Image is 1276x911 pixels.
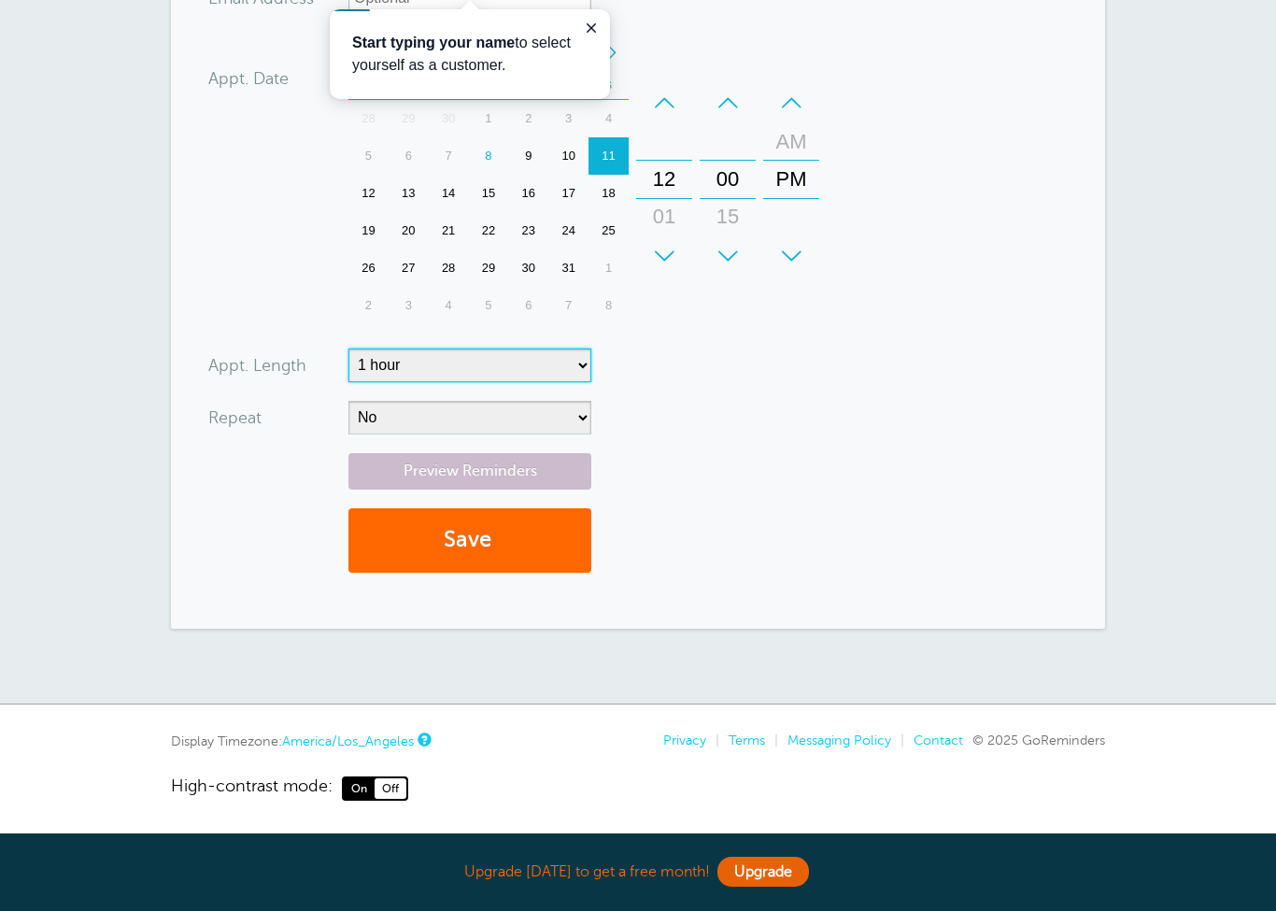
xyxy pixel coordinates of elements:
[769,161,814,198] div: PM
[348,287,389,324] div: Sunday, November 2
[429,175,469,212] div: 14
[700,84,756,275] div: Minutes
[548,100,588,137] div: Friday, October 3
[389,175,429,212] div: Monday, October 13
[344,778,375,799] span: On
[348,137,389,175] div: Sunday, October 5
[389,287,429,324] div: 3
[389,175,429,212] div: 13
[914,733,963,747] a: Contact
[348,453,591,490] a: Preview Reminders
[282,733,414,748] a: America/Los_Angeles
[469,287,509,324] div: 5
[705,235,750,273] div: 30
[508,287,548,324] div: 6
[348,100,389,137] div: 28
[548,100,588,137] div: 3
[548,287,588,324] div: Friday, November 7
[389,212,429,249] div: Monday, October 20
[891,733,904,748] li: |
[548,137,588,175] div: Friday, October 10
[508,249,548,287] div: 30
[469,249,509,287] div: Wednesday, October 29
[765,733,778,748] li: |
[508,212,548,249] div: Thursday, October 23
[508,249,548,287] div: Thursday, October 30
[429,100,469,137] div: Tuesday, September 30
[348,249,389,287] div: Sunday, October 26
[508,137,548,175] div: Thursday, October 9
[348,175,389,212] div: Sunday, October 12
[706,733,719,748] li: |
[429,137,469,175] div: Tuesday, October 7
[389,212,429,249] div: 20
[429,249,469,287] div: Tuesday, October 28
[595,34,629,71] div: Next Year
[389,100,429,137] div: 29
[348,212,389,249] div: 19
[548,287,588,324] div: 7
[469,100,509,137] div: Wednesday, October 1
[508,175,548,212] div: 16
[548,175,588,212] div: Friday, October 17
[348,287,389,324] div: 2
[348,175,389,212] div: 12
[588,287,629,324] div: 8
[588,249,629,287] div: Saturday, November 1
[508,212,548,249] div: 23
[429,100,469,137] div: 30
[348,508,591,573] button: Save
[418,733,429,746] a: This is the timezone being used to display dates and times to you on this device. Click the timez...
[769,123,814,161] div: AM
[548,249,588,287] div: Friday, October 31
[469,249,509,287] div: 29
[663,733,706,747] a: Privacy
[588,249,629,287] div: 1
[389,100,429,137] div: Monday, September 29
[469,212,509,249] div: 22
[389,137,429,175] div: Monday, October 6
[208,409,262,426] label: Repeat
[642,198,687,235] div: 01
[429,249,469,287] div: 28
[469,137,509,175] div: Today, Wednesday, October 8
[588,212,629,249] div: Saturday, October 25
[642,235,687,273] div: 02
[787,733,891,747] a: Messaging Policy
[548,249,588,287] div: 31
[508,100,548,137] div: 2
[705,161,750,198] div: 00
[548,212,588,249] div: Friday, October 24
[429,137,469,175] div: 7
[588,175,629,212] div: Saturday, October 18
[588,212,629,249] div: 25
[508,100,548,137] div: Thursday, October 2
[588,100,629,137] div: 4
[642,161,687,198] div: 12
[588,175,629,212] div: 18
[729,733,765,747] a: Terms
[171,776,1105,801] a: High-contrast mode: On Off
[429,212,469,249] div: 21
[330,9,610,99] iframe: tooltip
[348,249,389,287] div: 26
[208,357,306,374] label: Appt. Length
[548,137,588,175] div: 10
[588,287,629,324] div: Saturday, November 8
[375,778,406,799] span: Off
[508,137,548,175] div: 9
[548,175,588,212] div: 17
[636,84,692,275] div: Hours
[389,137,429,175] div: 6
[389,249,429,287] div: Monday, October 27
[171,852,1105,892] div: Upgrade [DATE] to get a free month!
[508,287,548,324] div: Thursday, November 6
[717,857,809,887] a: Upgrade
[469,137,509,175] div: 8
[972,733,1105,747] span: © 2025 GoReminders
[348,212,389,249] div: Sunday, October 19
